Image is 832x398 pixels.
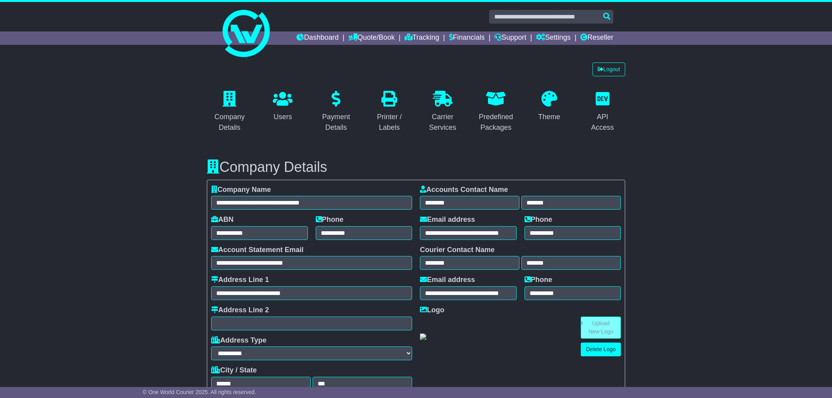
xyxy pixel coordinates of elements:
a: Payment Details [313,88,359,136]
div: API Access [585,112,620,133]
label: Account Statement Email [211,246,304,254]
a: Users [268,88,298,125]
label: Address Type [211,336,267,345]
a: Logout [593,63,625,76]
div: Users [273,112,293,122]
span: © One World Courier 2025. All rights reserved. [143,389,256,395]
div: Printer / Labels [372,112,407,133]
a: Dashboard [296,31,339,45]
a: Tracking [405,31,439,45]
a: Carrier Services [420,88,466,136]
a: Reseller [580,31,613,45]
label: Courier Contact Name [420,246,495,254]
a: Predefined Packages [473,88,519,136]
label: Address Line 2 [211,306,269,315]
a: API Access [580,88,626,136]
div: Payment Details [318,112,354,133]
div: Predefined Packages [479,112,514,133]
label: Phone [316,216,344,224]
img: GetCustomerLogo [420,334,426,340]
a: Company Details [207,88,252,136]
label: Phone [525,216,552,224]
a: Printer / Labels [367,88,412,136]
div: Carrier Services [425,112,460,133]
label: Email address [420,216,475,224]
label: Accounts Contact Name [420,186,508,194]
div: Theme [538,112,560,122]
label: City / State [211,366,257,375]
label: Phone [525,276,552,284]
a: Quote/Book [348,31,395,45]
label: Company Name [211,186,271,194]
label: ABN [211,216,234,224]
label: Address Line 1 [211,276,269,284]
label: Logo [420,306,444,315]
a: Theme [533,88,565,125]
a: Financials [449,31,485,45]
div: Company Details [212,112,247,133]
a: Support [494,31,526,45]
a: Settings [536,31,571,45]
label: Email address [420,276,475,284]
h3: Company Details [207,159,625,175]
a: Upload New Logo [581,317,621,339]
a: Delete Logo [581,343,621,356]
